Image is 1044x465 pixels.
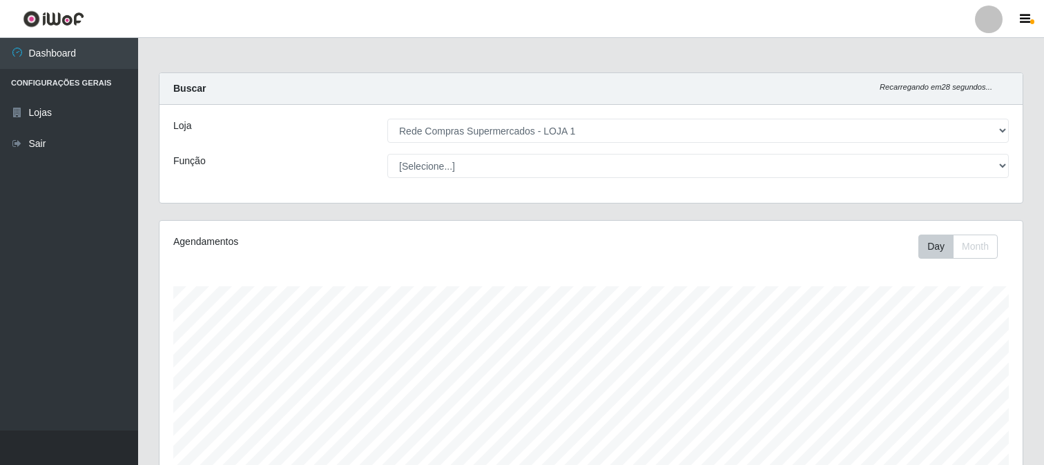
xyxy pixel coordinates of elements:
img: CoreUI Logo [23,10,84,28]
label: Função [173,154,206,168]
button: Day [918,235,954,259]
label: Loja [173,119,191,133]
i: Recarregando em 28 segundos... [880,83,992,91]
div: Toolbar with button groups [918,235,1009,259]
div: First group [918,235,998,259]
div: Agendamentos [173,235,510,249]
strong: Buscar [173,83,206,94]
button: Month [953,235,998,259]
